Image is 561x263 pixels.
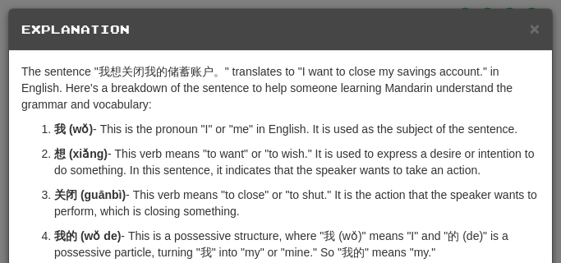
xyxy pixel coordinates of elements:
strong: 我 (wǒ) [54,122,93,136]
strong: 我的 (wǒ de) [54,229,121,242]
strong: 想 (xiǎng) [54,147,108,160]
p: - This is a possessive structure, where "我 (wǒ)" means "I" and "的 (de)" is a possessive particle,... [54,228,540,261]
p: - This verb means "to want" or "to wish." It is used to express a desire or intention to do somet... [54,145,540,178]
p: - This verb means "to close" or "to shut." It is the action that the speaker wants to perform, wh... [54,187,540,219]
p: - This is the pronoun "I" or "me" in English. It is used as the subject of the sentence. [54,121,540,137]
button: Close [530,20,540,37]
p: The sentence "我想关闭我的储蓄账户。" translates to "I want to close my savings account." in English. Here's... [21,63,540,113]
h5: Explanation [21,21,540,38]
span: × [530,19,540,38]
strong: 关闭 (guānbì) [54,188,126,201]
